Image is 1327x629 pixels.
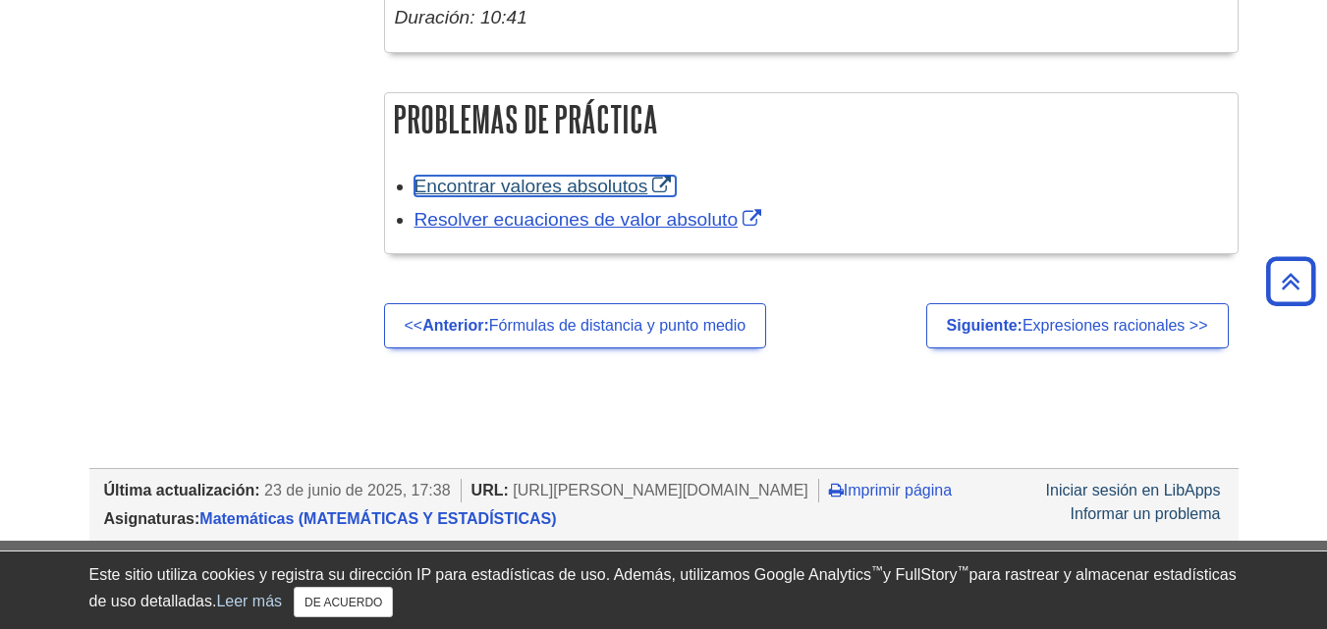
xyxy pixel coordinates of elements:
[1023,317,1208,334] font: Expresiones racionales >>
[89,566,1237,609] font: para rastrear y almacenar estadísticas de uso detalladas.
[958,563,969,577] font: ™
[405,317,423,334] font: <<
[471,482,509,498] font: URL:
[395,7,527,27] font: Duración: 10:41
[264,482,451,498] font: 23 de junio de 2025, 17:38
[104,510,200,527] font: Asignaturas:
[89,566,872,583] font: Este sitio utiliza cookies y registra su dirección IP para estadísticas de uso. Además, utilizamo...
[384,303,767,348] a: <<Anterior:Fórmulas de distancia y punto medio
[1071,505,1221,522] a: Informar un problema
[104,482,260,498] font: Última actualización:
[1046,482,1221,498] a: Iniciar sesión en LibApps
[294,587,393,617] button: Cerca
[415,209,767,230] a: El enlace se abre en una nueva ventana
[216,593,282,609] a: Leer más
[513,482,808,498] font: [URL][PERSON_NAME][DOMAIN_NAME]
[829,482,952,498] a: Imprimir página
[393,99,658,139] font: Problemas de práctica
[883,566,958,583] font: y FullStory
[415,176,677,196] a: El enlace se abre en una nueva ventana
[926,303,1229,348] a: Siguiente:Expresiones racionales >>
[415,209,739,230] font: Resolver ecuaciones de valor absoluto
[844,482,952,498] font: Imprimir página
[829,482,844,498] i: Imprimir página
[199,510,556,527] a: Matemáticas (MATEMÁTICAS Y ESTADÍSTICAS)
[947,317,1023,334] font: Siguiente:
[304,596,382,609] font: DE ACUERDO
[422,317,489,334] font: Anterior:
[489,317,746,334] font: Fórmulas de distancia y punto medio
[415,176,648,196] font: Encontrar valores absolutos
[1259,268,1322,294] a: Volver arriba
[871,563,883,577] font: ™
